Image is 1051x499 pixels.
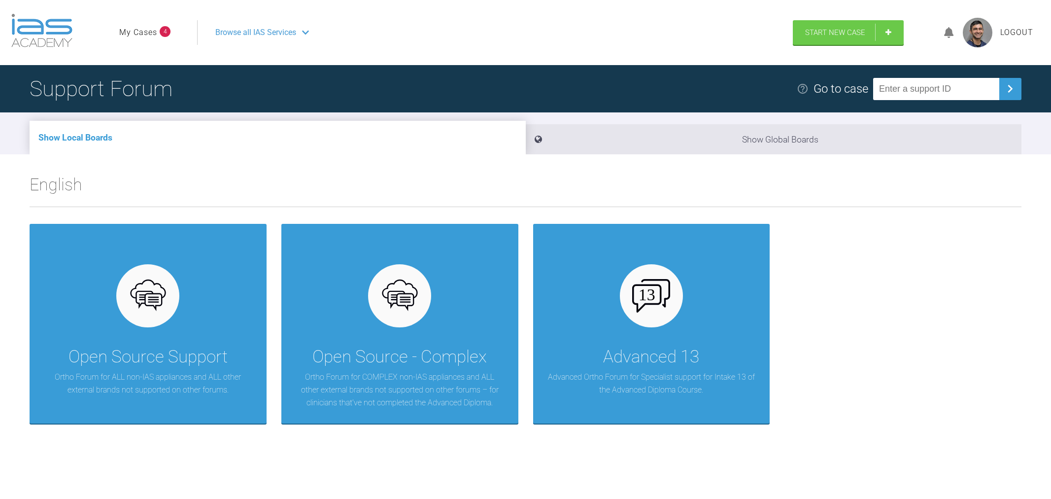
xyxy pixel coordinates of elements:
[603,343,699,371] div: Advanced 13
[68,343,228,371] div: Open Source Support
[533,224,770,424] a: Advanced 13Advanced Ortho Forum for Specialist support for Intake 13 of the Advanced Diploma Course.
[30,71,172,106] h1: Support Forum
[30,121,526,154] li: Show Local Boards
[281,224,518,424] a: Open Source - ComplexOrtho Forum for COMPLEX non-IAS appliances and ALL other external brands not...
[548,371,755,396] p: Advanced Ortho Forum for Specialist support for Intake 13 of the Advanced Diploma Course.
[632,279,670,313] img: advanced-13.47c9b60d.svg
[215,26,296,39] span: Browse all IAS Services
[805,28,865,37] span: Start New Case
[160,26,170,37] span: 4
[129,277,167,315] img: opensource.6e495855.svg
[797,83,809,95] img: help.e70b9f3d.svg
[296,371,504,409] p: Ortho Forum for COMPLEX non-IAS appliances and ALL other external brands not supported on other f...
[381,277,419,315] img: opensource.6e495855.svg
[526,124,1022,154] li: Show Global Boards
[30,171,1021,207] h2: English
[312,343,487,371] div: Open Source - Complex
[873,78,999,100] input: Enter a support ID
[793,20,904,45] a: Start New Case
[44,371,252,396] p: Ortho Forum for ALL non-IAS appliances and ALL other external brands not supported on other forums.
[814,79,868,98] div: Go to case
[119,26,157,39] a: My Cases
[11,14,72,47] img: logo-light.3e3ef733.png
[1002,81,1018,97] img: chevronRight.28bd32b0.svg
[1000,26,1033,39] a: Logout
[963,18,992,47] img: profile.png
[30,224,267,424] a: Open Source SupportOrtho Forum for ALL non-IAS appliances and ALL other external brands not suppo...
